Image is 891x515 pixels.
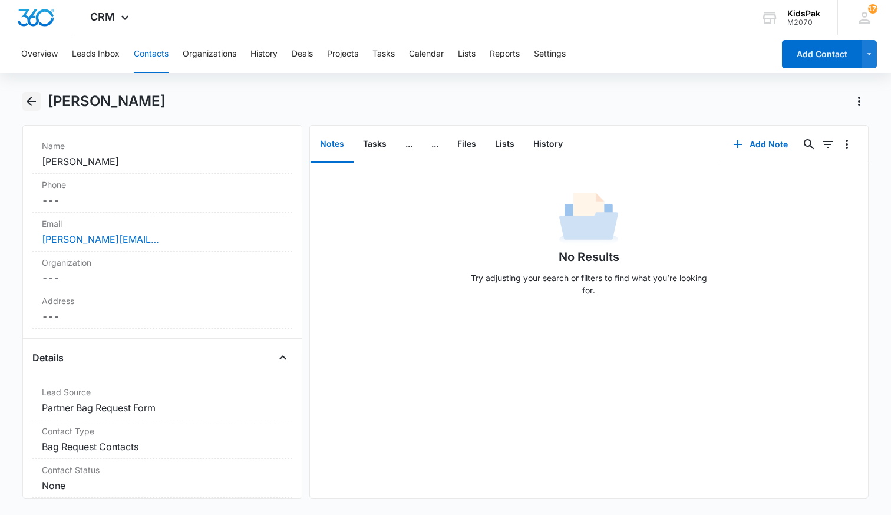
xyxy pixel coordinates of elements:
button: Deals [292,35,313,73]
div: Lead SourcePartner Bag Request Form [32,381,292,420]
button: Leads Inbox [72,35,120,73]
div: Phone--- [32,174,292,213]
div: notifications count [868,4,877,14]
button: Add Note [721,130,800,159]
label: Contact Status [42,464,283,476]
button: Reports [490,35,520,73]
button: Actions [850,92,869,111]
button: Notes [311,126,354,163]
label: Contact Type [42,425,283,437]
dd: --- [42,271,283,285]
label: Lead Source [42,386,283,398]
button: Contacts [134,35,169,73]
button: History [524,126,572,163]
dd: --- [42,193,283,207]
button: Tasks [354,126,396,163]
button: Settings [534,35,566,73]
dd: --- [42,309,283,323]
a: [PERSON_NAME][EMAIL_ADDRESS][PERSON_NAME][DOMAIN_NAME] [42,232,160,246]
p: Try adjusting your search or filters to find what you’re looking for. [465,272,712,296]
div: Name[PERSON_NAME] [32,135,292,174]
button: Close [273,348,292,367]
label: Address [42,295,283,307]
button: Files [448,126,486,163]
img: No Data [559,189,618,248]
div: Contact StatusNone [32,459,292,498]
h1: No Results [559,248,619,266]
button: Lists [458,35,476,73]
span: CRM [90,11,115,23]
div: Email[PERSON_NAME][EMAIL_ADDRESS][PERSON_NAME][DOMAIN_NAME] [32,213,292,252]
dd: Bag Request Contacts [42,440,283,454]
div: Contact TypeBag Request Contacts [32,420,292,459]
h4: Details [32,351,64,365]
label: Name [42,140,283,152]
button: Tasks [372,35,395,73]
button: Overview [21,35,58,73]
label: Organization [42,256,283,269]
button: Calendar [409,35,444,73]
button: ... [396,126,422,163]
span: 173 [868,4,877,14]
button: Filters [819,135,837,154]
button: Lists [486,126,524,163]
dd: None [42,478,283,493]
button: ... [422,126,448,163]
button: Add Contact [782,40,862,68]
button: History [250,35,278,73]
h1: [PERSON_NAME] [48,93,166,110]
button: Back [22,92,41,111]
button: Overflow Menu [837,135,856,154]
button: Organizations [183,35,236,73]
div: account id [787,18,820,27]
div: account name [787,9,820,18]
div: Address--- [32,290,292,329]
div: Organization--- [32,252,292,290]
label: Email [42,217,283,230]
label: Phone [42,179,283,191]
button: Search... [800,135,819,154]
dd: [PERSON_NAME] [42,154,283,169]
dd: Partner Bag Request Form [42,401,283,415]
button: Projects [327,35,358,73]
